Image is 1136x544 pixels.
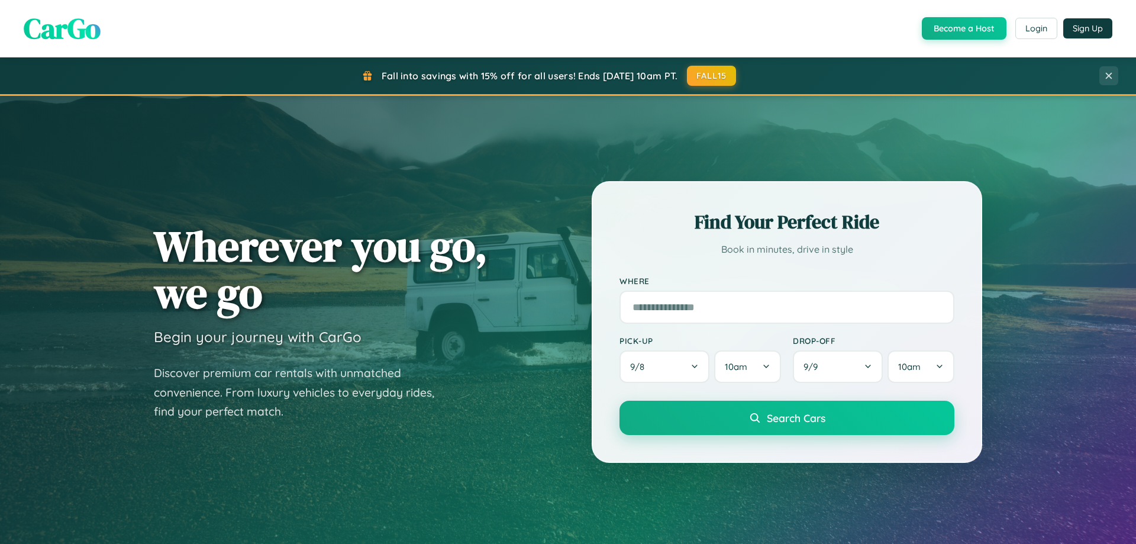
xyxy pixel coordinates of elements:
[803,361,824,372] span: 9 / 9
[154,363,450,421] p: Discover premium car rentals with unmatched convenience. From luxury vehicles to everyday rides, ...
[154,223,488,316] h1: Wherever you go, we go
[24,9,101,48] span: CarGo
[619,350,709,383] button: 9/8
[1015,18,1057,39] button: Login
[922,17,1006,40] button: Become a Host
[793,350,883,383] button: 9/9
[619,276,954,286] label: Where
[793,336,954,346] label: Drop-off
[619,401,954,435] button: Search Cars
[619,209,954,235] h2: Find Your Perfect Ride
[714,350,781,383] button: 10am
[630,361,650,372] span: 9 / 8
[767,411,825,424] span: Search Cars
[382,70,678,82] span: Fall into savings with 15% off for all users! Ends [DATE] 10am PT.
[619,241,954,258] p: Book in minutes, drive in style
[619,336,781,346] label: Pick-up
[687,66,737,86] button: FALL15
[154,328,362,346] h3: Begin your journey with CarGo
[898,361,921,372] span: 10am
[887,350,954,383] button: 10am
[1063,18,1112,38] button: Sign Up
[725,361,747,372] span: 10am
